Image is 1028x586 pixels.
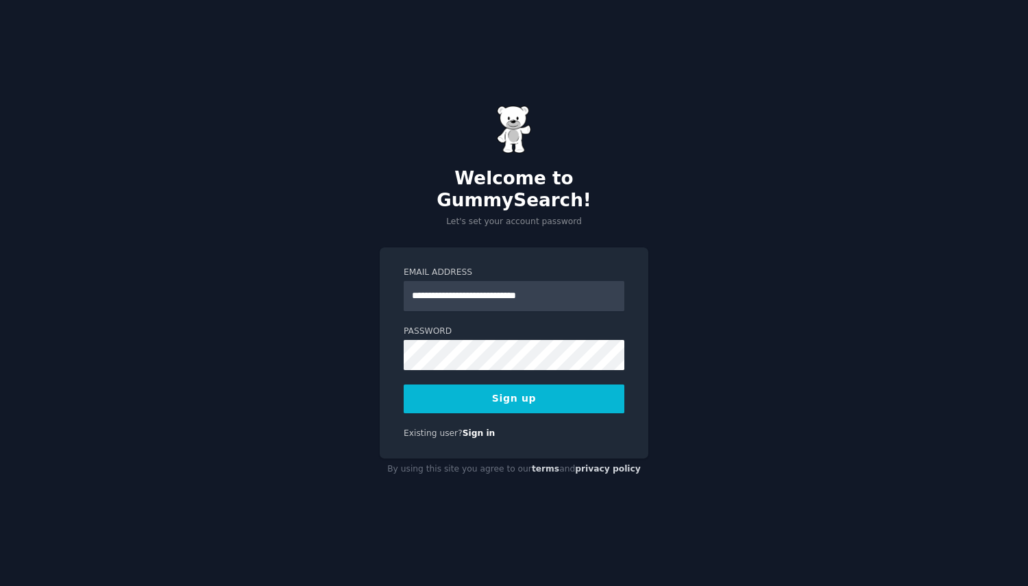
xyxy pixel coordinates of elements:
label: Email Address [404,267,624,279]
img: Gummy Bear [497,106,531,154]
span: Existing user? [404,428,463,438]
h2: Welcome to GummySearch! [380,168,648,211]
a: Sign in [463,428,495,438]
div: By using this site you agree to our and [380,459,648,480]
a: privacy policy [575,464,641,474]
label: Password [404,326,624,338]
p: Let's set your account password [380,216,648,228]
a: terms [532,464,559,474]
button: Sign up [404,384,624,413]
